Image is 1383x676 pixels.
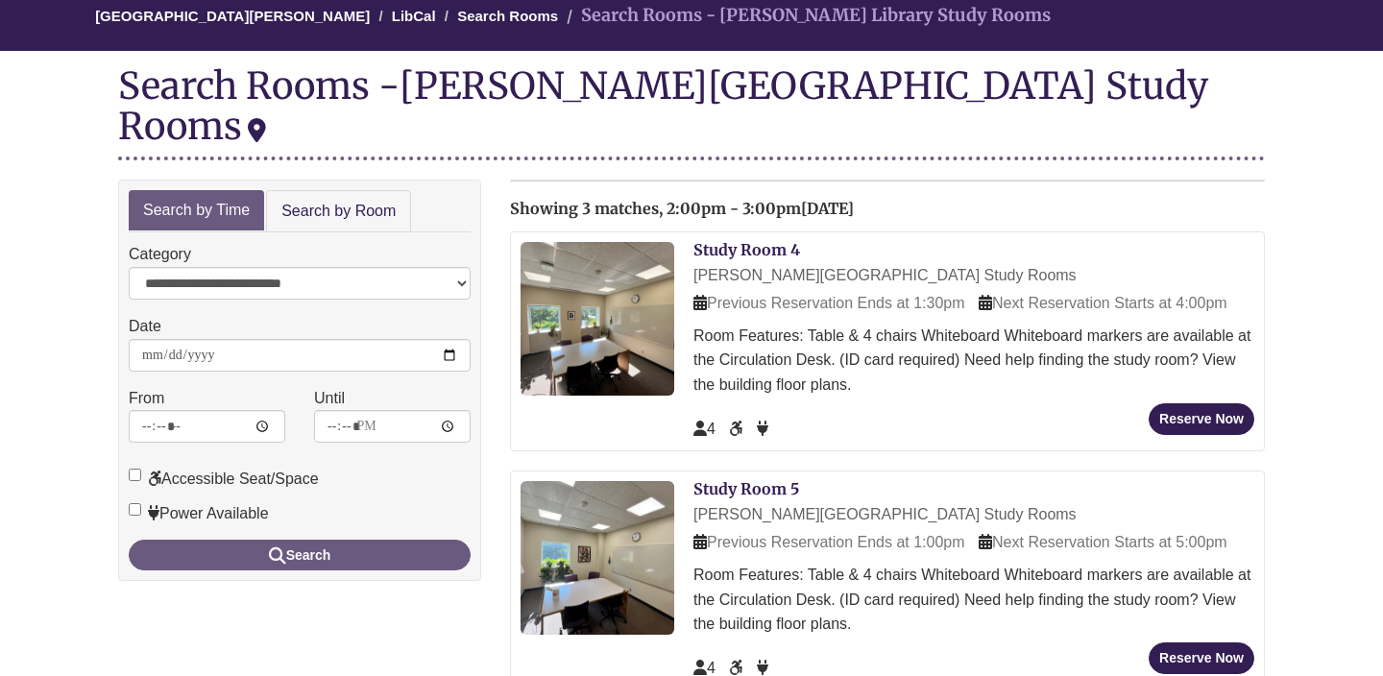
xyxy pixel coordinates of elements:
img: Study Room 5 [521,481,674,635]
a: Search by Time [129,190,264,231]
button: Reserve Now [1149,403,1254,435]
span: Power Available [757,660,768,676]
span: The capacity of this space [693,660,716,676]
span: Previous Reservation Ends at 1:30pm [693,295,965,311]
a: Search Rooms [457,8,558,24]
span: The capacity of this space [693,421,716,437]
span: Power Available [757,421,768,437]
label: From [129,386,164,411]
a: Study Room 4 [693,240,800,259]
span: Next Reservation Starts at 4:00pm [979,295,1227,311]
div: [PERSON_NAME][GEOGRAPHIC_DATA] Study Rooms [118,62,1208,149]
span: Accessible Seat/Space [729,421,746,437]
a: LibCal [392,8,436,24]
div: [PERSON_NAME][GEOGRAPHIC_DATA] Study Rooms [693,502,1254,527]
span: , 2:00pm - 3:00pm[DATE] [659,199,854,218]
label: Date [129,314,161,339]
button: Search [129,540,471,570]
div: [PERSON_NAME][GEOGRAPHIC_DATA] Study Rooms [693,263,1254,288]
label: Power Available [129,501,269,526]
a: Study Room 5 [693,479,799,498]
label: Accessible Seat/Space [129,467,319,492]
span: Next Reservation Starts at 5:00pm [979,534,1227,550]
span: Previous Reservation Ends at 1:00pm [693,534,965,550]
a: [GEOGRAPHIC_DATA][PERSON_NAME] [95,8,370,24]
input: Power Available [129,503,141,516]
img: Study Room 4 [521,242,674,396]
div: Room Features: Table & 4 chairs Whiteboard Whiteboard markers are available at the Circulation De... [693,324,1254,398]
button: Reserve Now [1149,642,1254,674]
li: Search Rooms - [PERSON_NAME] Library Study Rooms [562,2,1051,30]
label: Until [314,386,345,411]
h2: Showing 3 matches [510,201,1265,218]
div: Room Features: Table & 4 chairs Whiteboard Whiteboard markers are available at the Circulation De... [693,563,1254,637]
input: Accessible Seat/Space [129,469,141,481]
div: Search Rooms - [118,65,1265,159]
label: Category [129,242,191,267]
span: Accessible Seat/Space [729,660,746,676]
a: Search by Room [266,190,411,233]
